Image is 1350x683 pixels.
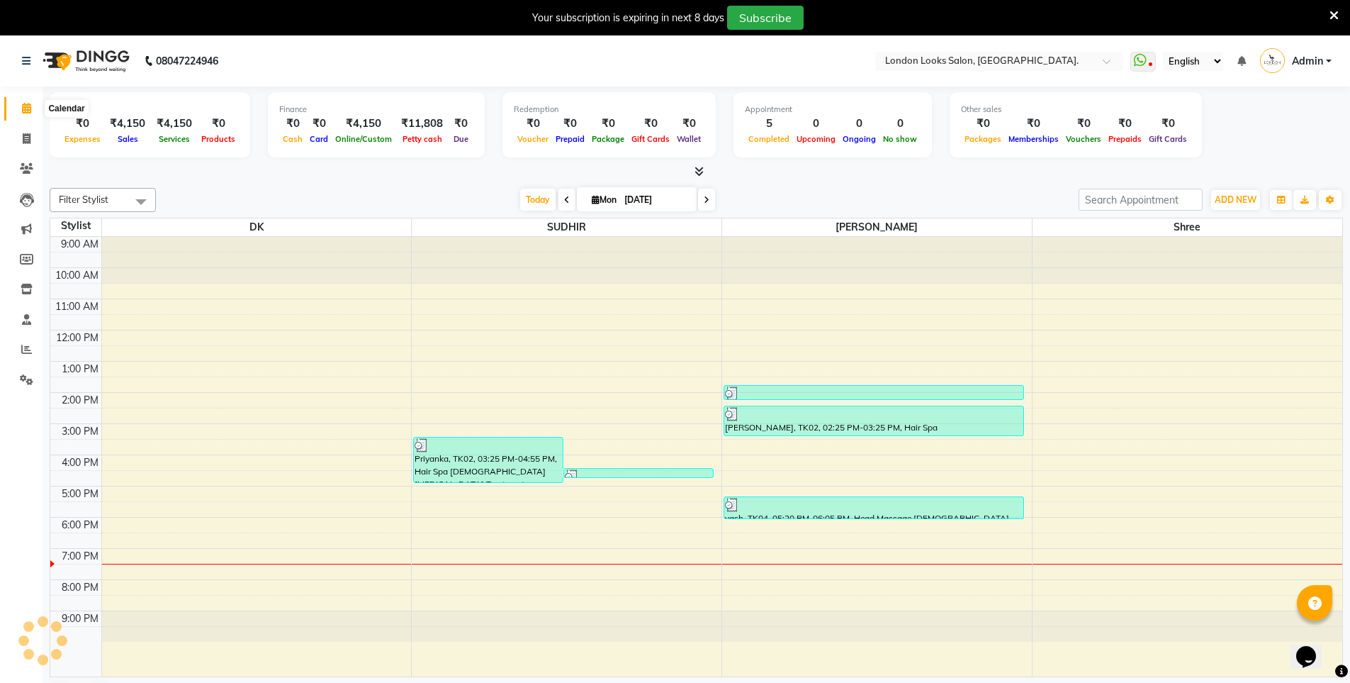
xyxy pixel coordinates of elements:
div: 2:00 PM [59,393,101,408]
div: 12:00 PM [53,331,101,345]
span: Completed [745,134,793,144]
div: 8:00 PM [59,580,101,595]
span: Ongoing [839,134,879,144]
span: Prepaids [1105,134,1145,144]
span: shree [1033,218,1342,236]
div: 5 [745,116,793,132]
span: ADD NEW [1215,194,1256,205]
div: yash, TK04, 05:20 PM-06:05 PM, Head Massage [DEMOGRAPHIC_DATA] (Aroma Oil) (₹500),[DEMOGRAPHIC_DA... [724,497,1023,518]
span: Petty cash [399,134,446,144]
span: Package [588,134,628,144]
div: ₹0 [514,116,552,132]
span: Mon [588,194,620,205]
span: Voucher [514,134,552,144]
div: 0 [793,116,839,132]
span: Vouchers [1062,134,1105,144]
div: Priyanka, TK02, 03:25 PM-04:55 PM, Hair Spa [DEMOGRAPHIC_DATA] [MEDICAL_DATA] Treatment (₹1000),T... [414,438,563,482]
div: Total [61,104,239,116]
div: ₹11,808 [395,116,449,132]
div: Your subscription is expiring in next 8 days [532,11,724,26]
span: Expenses [61,134,104,144]
div: ₹0 [961,116,1005,132]
div: 10:00 AM [52,268,101,283]
div: 11:00 AM [52,299,101,314]
div: ₹0 [1105,116,1145,132]
span: Products [198,134,239,144]
span: Services [155,134,193,144]
span: Packages [961,134,1005,144]
div: Redemption [514,104,704,116]
div: ₹0 [198,116,239,132]
div: ₹0 [306,116,332,132]
div: 3:00 PM [59,424,101,439]
div: 0 [839,116,879,132]
div: ₹4,150 [104,116,151,132]
span: Gift Cards [1145,134,1191,144]
span: Card [306,134,332,144]
span: Upcoming [793,134,839,144]
img: Admin [1260,48,1285,73]
span: SUDHIR [412,218,721,236]
div: ₹0 [1145,116,1191,132]
div: Other sales [961,104,1191,116]
div: ₹0 [279,116,306,132]
div: ₹4,150 [332,116,395,132]
div: 9:00 PM [59,611,101,626]
input: 2025-09-01 [620,189,691,211]
span: Sales [114,134,142,144]
span: Today [520,189,556,211]
div: ₹0 [1005,116,1062,132]
span: Cash [279,134,306,144]
span: No show [879,134,921,144]
span: [PERSON_NAME] [722,218,1032,236]
span: Admin [1292,54,1323,69]
div: ₹0 [628,116,673,132]
div: ₹4,150 [151,116,198,132]
span: Memberships [1005,134,1062,144]
div: 6:00 PM [59,518,101,533]
div: 0 [879,116,921,132]
button: Subscribe [727,6,804,30]
div: ₹0 [588,116,628,132]
div: Finance [279,104,473,116]
div: 5:00 PM [59,487,101,501]
span: Filter Stylist [59,194,108,205]
span: Prepaid [552,134,588,144]
span: Online/Custom [332,134,395,144]
div: [PERSON_NAME], TK02, 02:25 PM-03:25 PM, Hair Spa [DEMOGRAPHIC_DATA] Hair Fall Treatment (₹2500) [724,406,1023,435]
div: 4:00 PM [59,455,101,470]
div: ₹0 [1062,116,1105,132]
img: logo [36,41,133,81]
input: Search Appointment [1079,189,1203,211]
div: ₹0 [449,116,473,132]
div: Stylist [50,218,101,233]
div: 7:00 PM [59,549,101,564]
span: DK [102,218,412,236]
iframe: chat widget [1290,626,1336,669]
div: ₹0 [673,116,704,132]
div: Jyoti, TK01, 01:45 PM-02:15 PM, Threading Eyebrow Shape (₹50) [724,386,1023,399]
button: ADD NEW [1211,190,1260,210]
div: 9:00 AM [58,237,101,252]
span: Wallet [673,134,704,144]
span: Gift Cards [628,134,673,144]
div: ₹0 [552,116,588,132]
div: Appointment [745,104,921,116]
span: Due [450,134,472,144]
div: ₹0 [61,116,104,132]
b: 08047224946 [156,41,218,81]
div: [PERSON_NAME], TK03, 04:25 PM-04:40 PM, [DEMOGRAPHIC_DATA] Hair Wash (₹200) [564,469,713,477]
div: 1:00 PM [59,362,101,377]
div: Calendar [45,100,88,117]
